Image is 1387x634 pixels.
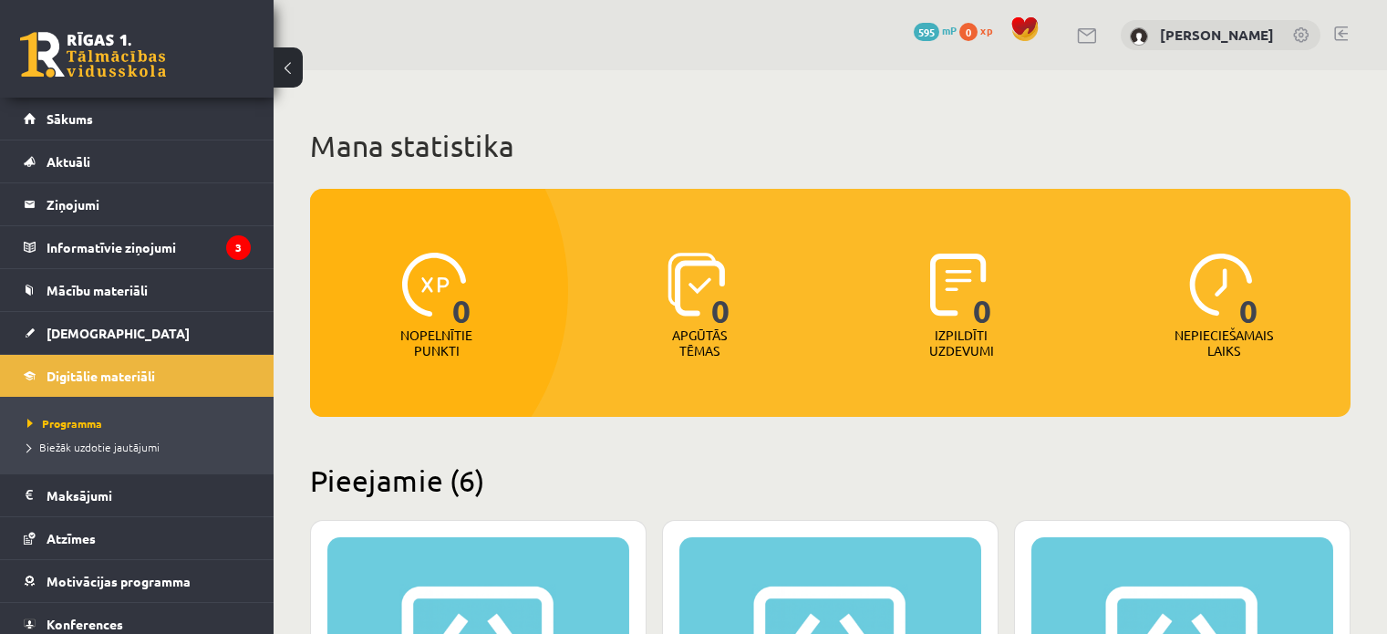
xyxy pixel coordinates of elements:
[668,253,725,317] img: icon-learned-topics-4a711ccc23c960034f471b6e78daf4a3bad4a20eaf4de84257b87e66633f6470.svg
[47,282,148,298] span: Mācību materiāli
[27,416,102,431] span: Programma
[47,183,251,225] legend: Ziņojumi
[1175,327,1273,359] p: Nepieciešamais laiks
[452,253,471,327] span: 0
[24,355,251,397] a: Digitālie materiāli
[24,560,251,602] a: Motivācijas programma
[1160,26,1274,44] a: [PERSON_NAME]
[47,368,155,384] span: Digitālie materiāli
[24,312,251,354] a: [DEMOGRAPHIC_DATA]
[402,253,466,317] img: icon-xp-0682a9bc20223a9ccc6f5883a126b849a74cddfe5390d2b41b4391c66f2066e7.svg
[27,439,255,455] a: Biežāk uzdotie jautājumi
[24,183,251,225] a: Ziņojumi
[24,474,251,516] a: Maksājumi
[24,98,251,140] a: Sākums
[400,327,472,359] p: Nopelnītie punkti
[24,140,251,182] a: Aktuāli
[24,517,251,559] a: Atzīmes
[959,23,978,41] span: 0
[47,573,191,589] span: Motivācijas programma
[24,269,251,311] a: Mācību materiāli
[27,440,160,454] span: Biežāk uzdotie jautājumi
[959,23,1001,37] a: 0 xp
[942,23,957,37] span: mP
[914,23,957,37] a: 595 mP
[926,327,997,359] p: Izpildīti uzdevumi
[47,616,123,632] span: Konferences
[1130,27,1148,46] img: Kristīne Vītola
[1189,253,1253,317] img: icon-clock-7be60019b62300814b6bd22b8e044499b485619524d84068768e800edab66f18.svg
[914,23,939,41] span: 595
[310,463,1351,498] h2: Pieejamie (6)
[310,128,1351,164] h1: Mana statistika
[1239,253,1258,327] span: 0
[47,325,190,341] span: [DEMOGRAPHIC_DATA]
[930,253,987,317] img: icon-completed-tasks-ad58ae20a441b2904462921112bc710f1caf180af7a3daa7317a5a94f2d26646.svg
[973,253,992,327] span: 0
[20,32,166,78] a: Rīgas 1. Tālmācības vidusskola
[47,226,251,268] legend: Informatīvie ziņojumi
[24,226,251,268] a: Informatīvie ziņojumi3
[980,23,992,37] span: xp
[226,235,251,260] i: 3
[47,530,96,546] span: Atzīmes
[27,415,255,431] a: Programma
[47,153,90,170] span: Aktuāli
[664,327,735,359] p: Apgūtās tēmas
[47,474,251,516] legend: Maksājumi
[47,110,93,127] span: Sākums
[711,253,730,327] span: 0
